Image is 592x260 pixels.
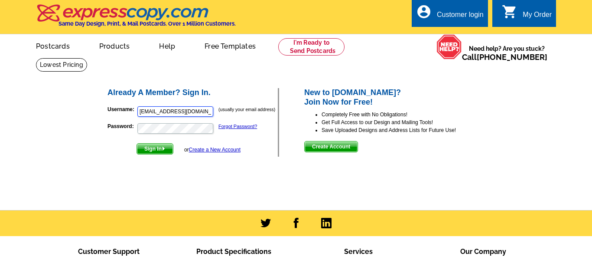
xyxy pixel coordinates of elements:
button: Sign In [137,143,173,155]
a: account_circle Customer login [416,10,484,20]
a: Same Day Design, Print, & Mail Postcards. Over 1 Million Customers. [36,10,236,27]
label: Password: [107,122,137,130]
span: Need help? Are you stuck? [462,44,552,62]
h2: New to [DOMAIN_NAME]? Join Now for Free! [304,88,486,107]
li: Completely Free with No Obligations! [322,111,486,118]
span: Customer Support [78,247,140,256]
div: My Order [523,11,552,23]
i: shopping_cart [502,4,517,20]
li: Save Uploaded Designs and Address Lists for Future Use! [322,126,486,134]
span: Our Company [460,247,506,256]
span: Call [462,53,547,62]
a: Help [145,35,189,56]
span: Product Specifications [196,247,271,256]
h2: Already A Member? Sign In. [107,88,278,98]
a: [PHONE_NUMBER] [477,53,547,62]
a: Create a New Account [189,147,241,153]
i: account_circle [416,4,432,20]
a: Postcards [22,35,84,56]
span: Create Account [305,142,358,152]
h4: Same Day Design, Print, & Mail Postcards. Over 1 Million Customers. [59,20,236,27]
span: Services [344,247,373,256]
li: Get Full Access to our Design and Mailing Tools! [322,118,486,126]
button: Create Account [304,141,358,152]
a: Free Templates [191,35,270,56]
small: (usually your email address) [218,107,275,112]
a: Forgot Password? [218,124,257,129]
a: shopping_cart My Order [502,10,552,20]
label: Username: [107,105,137,113]
img: button-next-arrow-white.png [162,147,166,151]
div: Customer login [437,11,484,23]
div: or [184,146,241,154]
a: Products [85,35,144,56]
img: help [436,34,462,59]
